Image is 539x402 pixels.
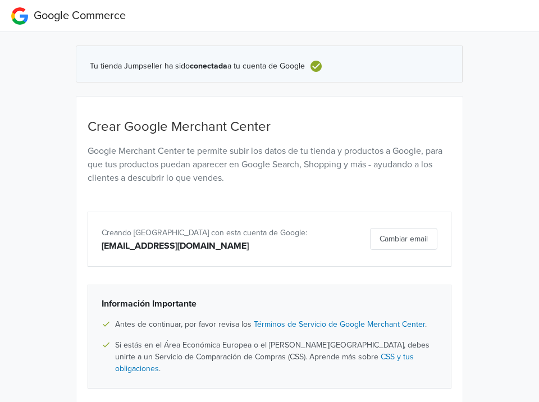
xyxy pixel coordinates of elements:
[102,299,437,309] h6: Información Importante
[102,239,320,253] div: [EMAIL_ADDRESS][DOMAIN_NAME]
[90,62,305,71] span: Tu tienda Jumpseller ha sido a tu cuenta de Google
[190,61,227,71] b: conectada
[370,228,437,250] button: Cambiar email
[115,352,414,373] a: CSS y tus obligaciones
[88,144,451,185] p: Google Merchant Center te permite subir los datos de tu tienda y productos a Google, para que tus...
[115,339,437,374] span: Si estás en el Área Económica Europea o el [PERSON_NAME][GEOGRAPHIC_DATA], debes unirte a un Serv...
[115,318,427,330] span: Antes de continuar, por favor revisa los .
[34,9,126,22] span: Google Commerce
[88,119,451,135] h4: Crear Google Merchant Center
[254,319,425,329] a: Términos de Servicio de Google Merchant Center
[102,228,307,237] span: Creando [GEOGRAPHIC_DATA] con esta cuenta de Google:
